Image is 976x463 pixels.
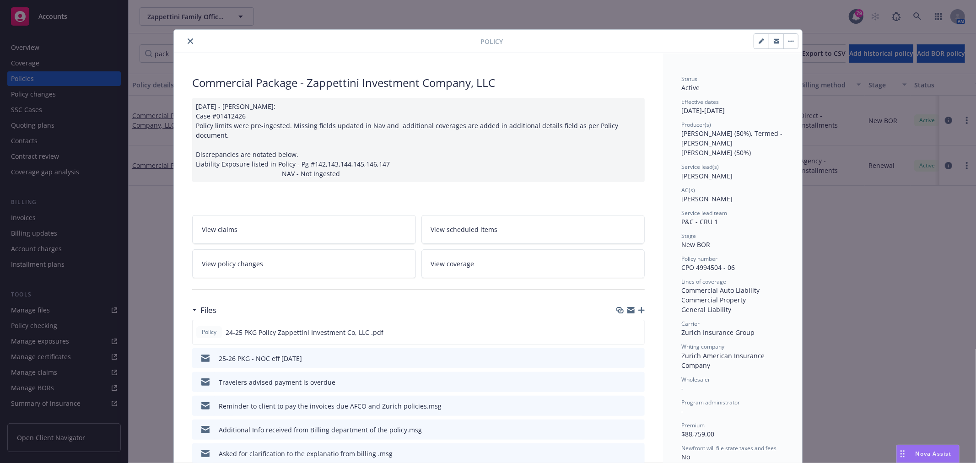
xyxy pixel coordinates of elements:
div: Files [192,304,216,316]
button: preview file [633,425,641,435]
span: Status [681,75,697,83]
span: View coverage [431,259,475,269]
span: 24-25 PKG Policy Zappettini Investment Co, LLC .pdf [226,328,383,337]
span: Policy number [681,255,717,263]
div: Drag to move [897,445,908,463]
button: download file [618,401,626,411]
span: - [681,407,684,415]
button: download file [618,425,626,435]
span: Policy [200,328,218,336]
button: download file [618,354,626,363]
span: Active [681,83,700,92]
div: Commercial Property [681,295,784,305]
span: P&C - CRU 1 [681,217,718,226]
span: Policy [480,37,503,46]
button: download file [618,377,626,387]
span: $88,759.00 [681,430,714,438]
span: Premium [681,421,705,429]
div: Additional Info received from Billing department of the policy.msg [219,425,422,435]
a: View scheduled items [421,215,645,244]
a: View claims [192,215,416,244]
span: View policy changes [202,259,263,269]
button: preview file [633,449,641,458]
button: close [185,36,196,47]
span: Wholesaler [681,376,710,383]
div: Commercial Auto Liability [681,285,784,295]
span: Effective dates [681,98,719,106]
div: Reminder to client to pay the invoices due AFCO and Zurich policies.msg [219,401,442,411]
span: Zurich American Insurance Company [681,351,766,370]
span: View claims [202,225,237,234]
div: Commercial Package - Zappettini Investment Company, LLC [192,75,645,91]
button: preview file [633,354,641,363]
span: Zurich Insurance Group [681,328,755,337]
button: Nova Assist [896,445,960,463]
span: Stage [681,232,696,240]
button: preview file [633,401,641,411]
span: [PERSON_NAME] [681,172,733,180]
span: Newfront will file state taxes and fees [681,444,776,452]
span: [PERSON_NAME] (50%), Termed - [PERSON_NAME] [PERSON_NAME] (50%) [681,129,784,157]
span: CPO 4994504 - 06 [681,263,735,272]
span: Producer(s) [681,121,711,129]
span: No [681,452,690,461]
button: download file [618,328,625,337]
h3: Files [200,304,216,316]
div: [DATE] - [PERSON_NAME]: Case #01412426 Policy limits were pre-ingested. Missing fields updated in... [192,98,645,182]
div: [DATE] - [DATE] [681,98,784,115]
button: download file [618,449,626,458]
a: View coverage [421,249,645,278]
div: Travelers advised payment is overdue [219,377,335,387]
span: Lines of coverage [681,278,726,285]
span: [PERSON_NAME] [681,194,733,203]
span: New BOR [681,240,710,249]
span: Writing company [681,343,724,350]
span: - [681,384,684,393]
span: Service lead team [681,209,727,217]
span: Carrier [681,320,700,328]
button: preview file [632,328,641,337]
span: Service lead(s) [681,163,719,171]
span: Program administrator [681,398,740,406]
button: preview file [633,377,641,387]
a: View policy changes [192,249,416,278]
span: View scheduled items [431,225,498,234]
div: 25-26 PKG - NOC eff [DATE] [219,354,302,363]
div: General Liability [681,305,784,314]
span: AC(s) [681,186,695,194]
span: Nova Assist [916,450,952,458]
div: Asked for clarification to the explanatio from billing .msg [219,449,393,458]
